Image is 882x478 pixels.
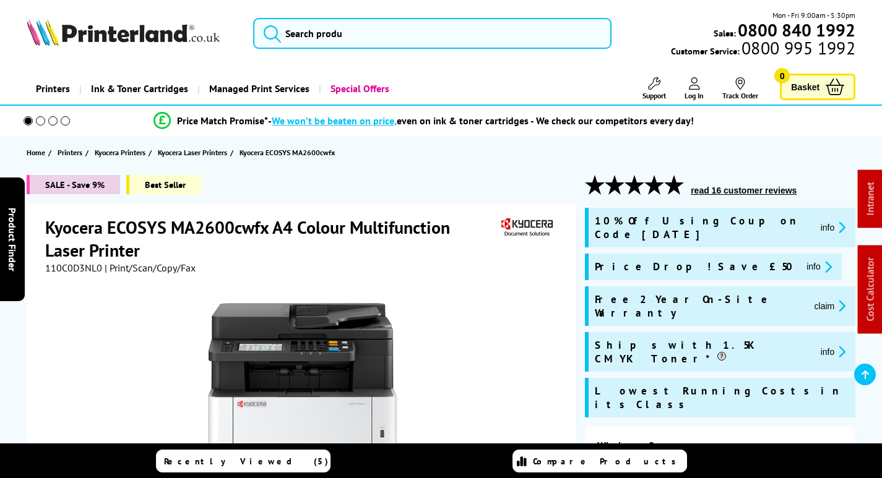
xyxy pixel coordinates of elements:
[817,220,850,234] button: promo-description
[95,146,145,159] span: Kyocera Printers
[791,79,819,95] span: Basket
[158,146,230,159] a: Kyocera Laser Printers
[268,114,694,127] div: - even on ink & toner cartridges - We check our competitors every day!
[197,73,319,105] a: Managed Print Services
[533,456,683,467] span: Compare Products
[27,19,238,48] a: Printerland Logo
[774,68,790,83] span: 0
[687,185,800,196] button: read 16 customer reviews
[105,262,196,274] span: | Print/Scan/Copy/Fax
[45,262,102,274] span: 110C0D3NL0
[736,24,855,36] a: 0800 840 1992
[595,292,804,320] span: Free 2 Year On-Site Warranty
[595,384,849,411] span: Lowest Running Costs in its Class
[685,77,704,100] a: Log In
[864,258,876,322] a: Cost Calculator
[27,146,48,159] a: Home
[158,146,227,159] span: Kyocera Laser Printers
[722,77,758,100] a: Track Order
[27,73,79,105] a: Printers
[595,214,811,241] span: 10% Off Using Coupon Code [DATE]
[27,146,45,159] span: Home
[240,148,335,157] span: Kyocera ECOSYS MA2600cwfx
[45,216,498,262] h1: Kyocera ECOSYS MA2600cwfx A4 Colour Multifunction Laser Printer
[595,338,811,365] span: Ships with 1.5K CMYK Toner*
[864,182,876,216] a: Intranet
[772,9,855,21] span: Mon - Fri 9:00am - 5:30pm
[319,73,399,105] a: Special Offers
[95,146,149,159] a: Kyocera Printers
[780,74,855,100] a: Basket 0
[642,77,666,100] a: Support
[58,146,85,159] a: Printers
[126,175,201,194] span: Best Seller
[498,216,555,239] img: Kyocera
[811,299,850,313] button: promo-description
[595,260,797,274] span: Price Drop! Save £50
[156,450,331,472] a: Recently Viewed (5)
[597,439,843,458] div: Why buy me?
[79,73,197,105] a: Ink & Toner Cartridges
[91,73,188,105] span: Ink & Toner Cartridges
[512,450,687,472] a: Compare Products
[671,42,855,57] span: Customer Service:
[685,91,704,100] span: Log In
[177,114,268,127] span: Price Match Promise*
[27,19,220,46] img: Printerland Logo
[58,146,82,159] span: Printers
[642,91,666,100] span: Support
[817,344,850,359] button: promo-description
[803,260,836,274] button: promo-description
[714,27,736,39] span: Sales:
[164,456,329,467] span: Recently Viewed (5)
[6,110,841,132] li: modal_Promise
[272,114,397,127] span: We won’t be beaten on price,
[27,175,120,194] span: SALE - Save 9%
[253,18,612,49] input: Search produ
[6,207,19,271] span: Product Finder
[738,19,855,41] b: 0800 840 1992
[740,42,855,54] span: 0800 995 1992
